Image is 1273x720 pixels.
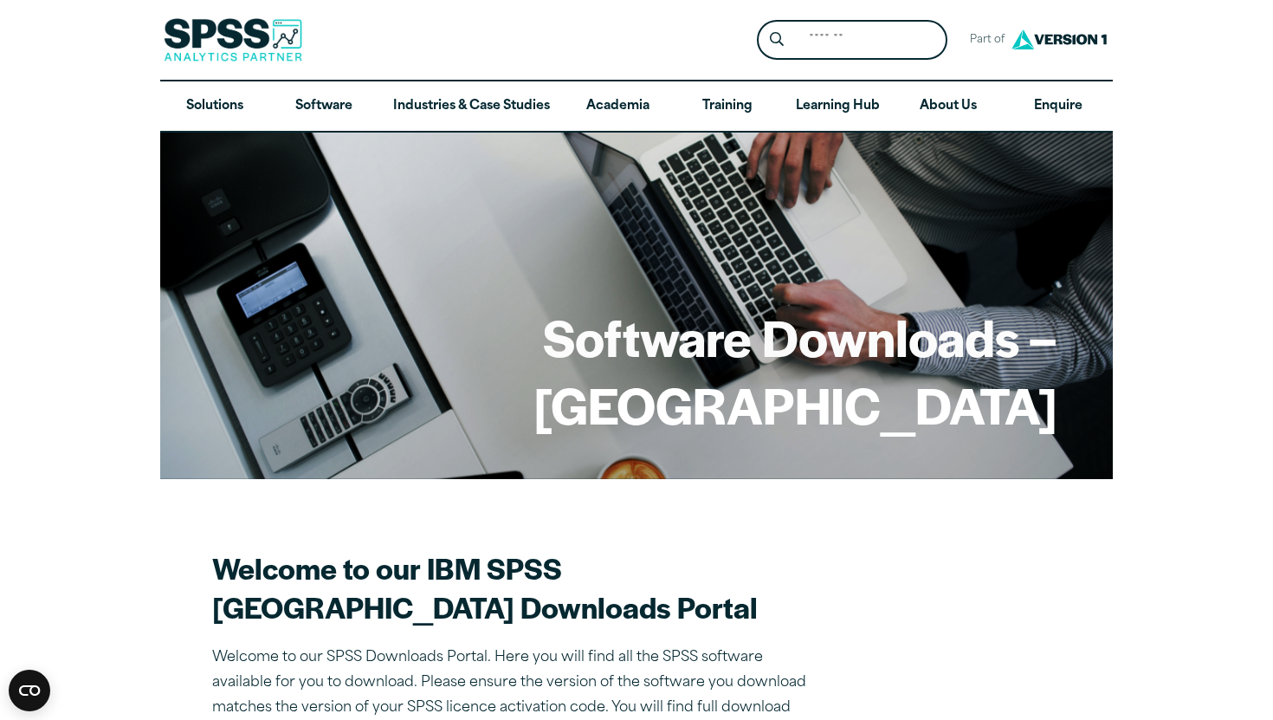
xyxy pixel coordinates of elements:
[160,81,1113,132] nav: Desktop version of site main menu
[961,28,1007,53] span: Part of
[9,670,50,711] button: Open CMP widget
[782,81,894,132] a: Learning Hub
[216,303,1057,438] h1: Software Downloads – [GEOGRAPHIC_DATA]
[757,20,947,61] form: Site Header Search Form
[1007,23,1111,55] img: Version1 Logo
[160,81,269,132] a: Solutions
[564,81,673,132] a: Academia
[761,24,793,56] button: Search magnifying glass icon
[269,81,378,132] a: Software
[894,81,1003,132] a: About Us
[673,81,782,132] a: Training
[212,548,818,626] h2: Welcome to our IBM SPSS [GEOGRAPHIC_DATA] Downloads Portal
[770,32,784,47] svg: Search magnifying glass icon
[164,18,302,62] img: SPSS Analytics Partner
[379,81,564,132] a: Industries & Case Studies
[1004,81,1113,132] a: Enquire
